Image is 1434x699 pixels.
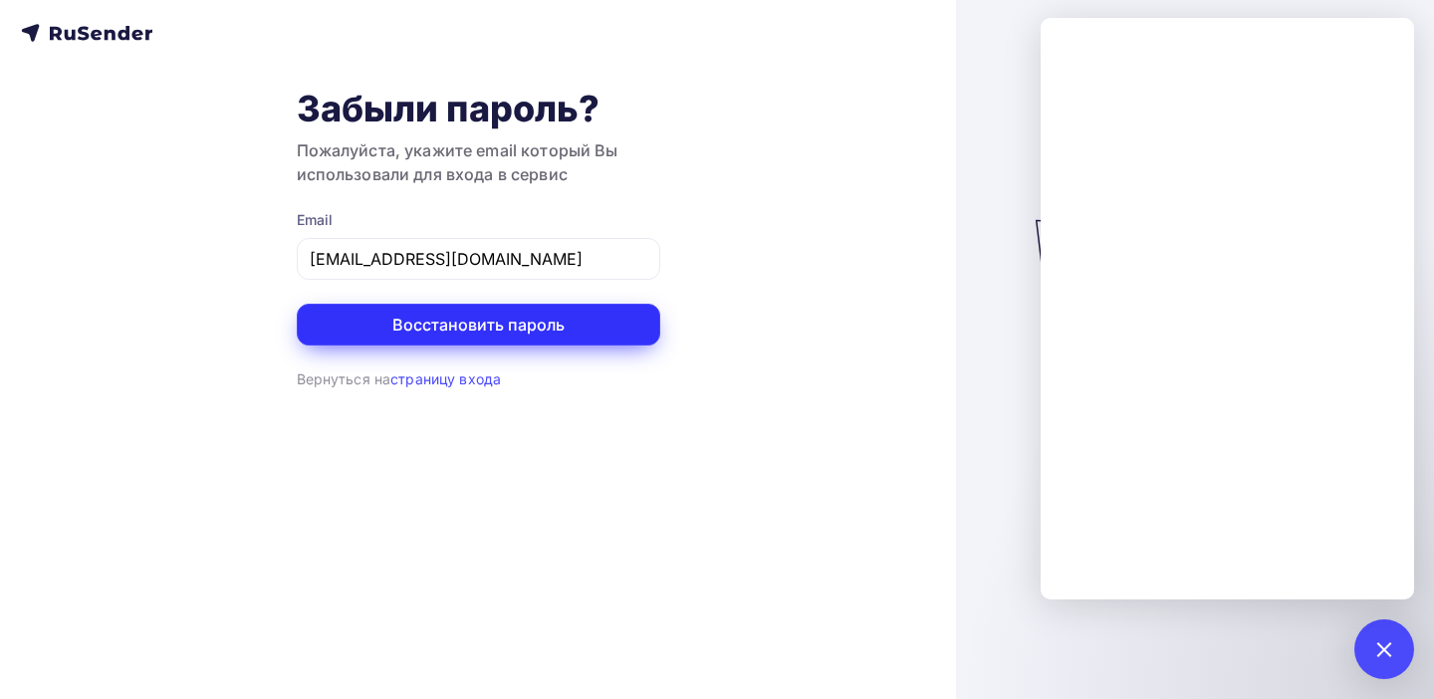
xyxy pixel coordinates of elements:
[390,370,501,387] a: страницу входа
[297,210,660,230] div: Email
[297,369,660,389] div: Вернуться на
[310,247,647,271] input: Укажите свой email
[297,138,660,186] h3: Пожалуйста, укажите email который Вы использовали для входа в сервис
[297,304,660,346] button: Восстановить пароль
[297,87,660,130] h1: Забыли пароль?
